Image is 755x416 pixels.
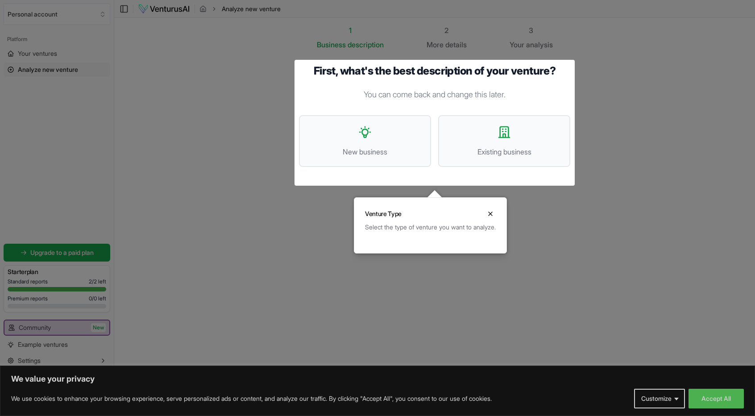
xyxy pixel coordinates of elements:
[365,223,496,232] div: Select the type of venture you want to analyze.
[689,389,744,408] button: Accept All
[634,389,685,408] button: Customize
[11,374,744,384] p: We value your privacy
[365,209,402,218] h3: Venture Type
[11,393,492,404] p: We use cookies to enhance your browsing experience, serve personalized ads or content, and analyz...
[485,208,496,219] button: Close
